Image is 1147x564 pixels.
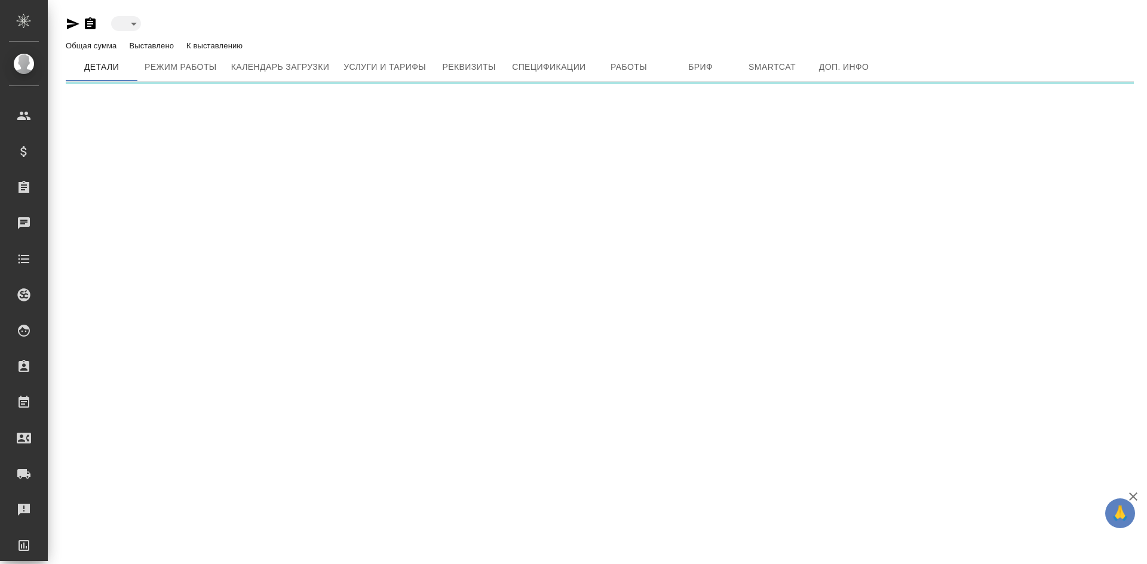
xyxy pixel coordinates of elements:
[66,17,80,31] button: Скопировать ссылку для ЯМессенджера
[83,17,97,31] button: Скопировать ссылку
[512,60,585,75] span: Спецификации
[672,60,729,75] span: Бриф
[815,60,873,75] span: Доп. инфо
[344,60,426,75] span: Услуги и тарифы
[1110,501,1130,526] span: 🙏
[145,60,217,75] span: Режим работы
[186,41,246,50] p: К выставлению
[66,41,119,50] p: Общая сумма
[111,16,141,31] div: ​
[600,60,658,75] span: Работы
[73,60,130,75] span: Детали
[231,60,330,75] span: Календарь загрузки
[744,60,801,75] span: Smartcat
[1105,498,1135,528] button: 🙏
[440,60,498,75] span: Реквизиты
[129,41,177,50] p: Выставлено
